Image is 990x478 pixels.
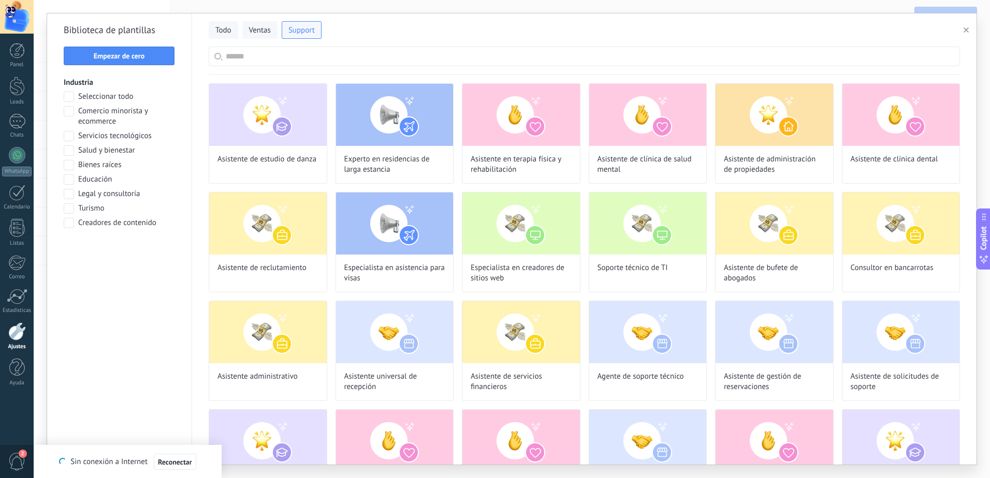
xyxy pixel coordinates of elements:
[842,84,960,146] img: Asistente de clínica dental
[215,25,231,36] span: Todo
[724,263,825,283] span: Asistente de bufete de abogados
[242,21,278,39] button: Ventas
[2,204,32,211] div: Calendario
[64,78,175,87] h3: Industria
[78,174,112,185] span: Educación
[78,218,156,228] span: Creadores de contenido
[336,301,454,363] img: Asistente universal de recepción
[724,154,825,175] span: Asistente de administración de propiedades
[2,167,32,176] div: WhatsApp
[94,52,145,59] span: Empezar de cero
[716,410,833,472] img: Atención al cliente de clínica oftalmológica
[589,192,707,255] img: Soporte técnico de TI
[19,450,27,458] span: 2
[2,132,32,139] div: Chats
[724,371,825,392] span: Asistente de gestión de reservaciones
[217,154,316,165] span: Asistente de estudio de danza
[217,263,307,273] span: Asistente de reclutamiento
[2,307,32,314] div: Estadísticas
[344,371,445,392] span: Asistente universal de recepción
[78,203,105,214] span: Turismo
[716,301,833,363] img: Asistente de gestión de reservaciones
[979,227,989,250] span: Copilot
[851,263,934,273] span: Consultor en bancarrotas
[209,21,238,39] button: Todo
[471,154,572,175] span: Asistente en terapia física y rehabilitación
[209,84,327,146] img: Asistente de estudio de danza
[842,410,960,472] img: Asistente de escuela de manejo
[209,192,327,255] img: Asistente de reclutamiento
[336,192,454,255] img: Especialista en asistencia para visas
[78,160,121,170] span: Bienes raíces
[158,458,192,466] span: Reconectar
[2,62,32,68] div: Panel
[851,154,938,165] span: Asistente de clínica dental
[59,453,196,470] div: Sin conexión a Internet
[2,99,32,106] div: Leads
[336,84,454,146] img: Experto en residencias de larga estancia
[344,263,445,283] span: Especialista en asistencia para visas
[2,343,32,350] div: Ajustes
[217,371,298,382] span: Asistente administrativo
[78,92,134,102] span: Seleccionar todo
[2,380,32,386] div: Ayuda
[842,301,960,363] img: Asistente de solicitudes de soporte
[78,145,135,156] span: Salud y bienestar
[462,84,580,146] img: Asistente en terapia física y rehabilitación
[598,154,698,175] span: Asistente de clínica de salud mental
[462,192,580,255] img: Especialista en creadores de sitios web
[462,301,580,363] img: Asistente de servicios financieros
[598,371,684,382] span: Agente de soporte técnico
[471,263,572,283] span: Especialista en creadores de sitios web
[78,189,140,199] span: Legal y consultoría
[2,240,32,247] div: Listas
[209,410,327,472] img: Asistente de entrenamiento vocal y habla
[589,410,707,472] img: Asistente de encuestas
[716,192,833,255] img: Asistente de bufete de abogados
[64,22,175,38] h2: Biblioteca de plantillas
[78,106,175,127] span: Comercio minorista y ecommerce
[842,192,960,255] img: Consultor en bancarrotas
[589,84,707,146] img: Asistente de clínica de salud mental
[2,274,32,280] div: Correo
[589,301,707,363] img: Agente de soporte técnico
[78,131,152,141] span: Servicios tecnológicos
[282,21,322,39] button: Support
[851,371,952,392] span: Asistente de solicitudes de soporte
[249,25,271,36] span: Ventas
[598,263,668,273] span: Soporte técnico de TI
[716,84,833,146] img: Asistente de administración de propiedades
[209,301,327,363] img: Asistente administrativo
[154,454,196,470] button: Reconectar
[336,410,454,472] img: Asistente de atención quiropráctica
[471,371,572,392] span: Asistente de servicios financieros
[344,154,445,175] span: Experto en residencias de larga estancia
[288,25,315,36] span: Support
[64,47,174,65] button: Empezar de cero
[462,410,580,472] img: Asistente de clínica de salud femenina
